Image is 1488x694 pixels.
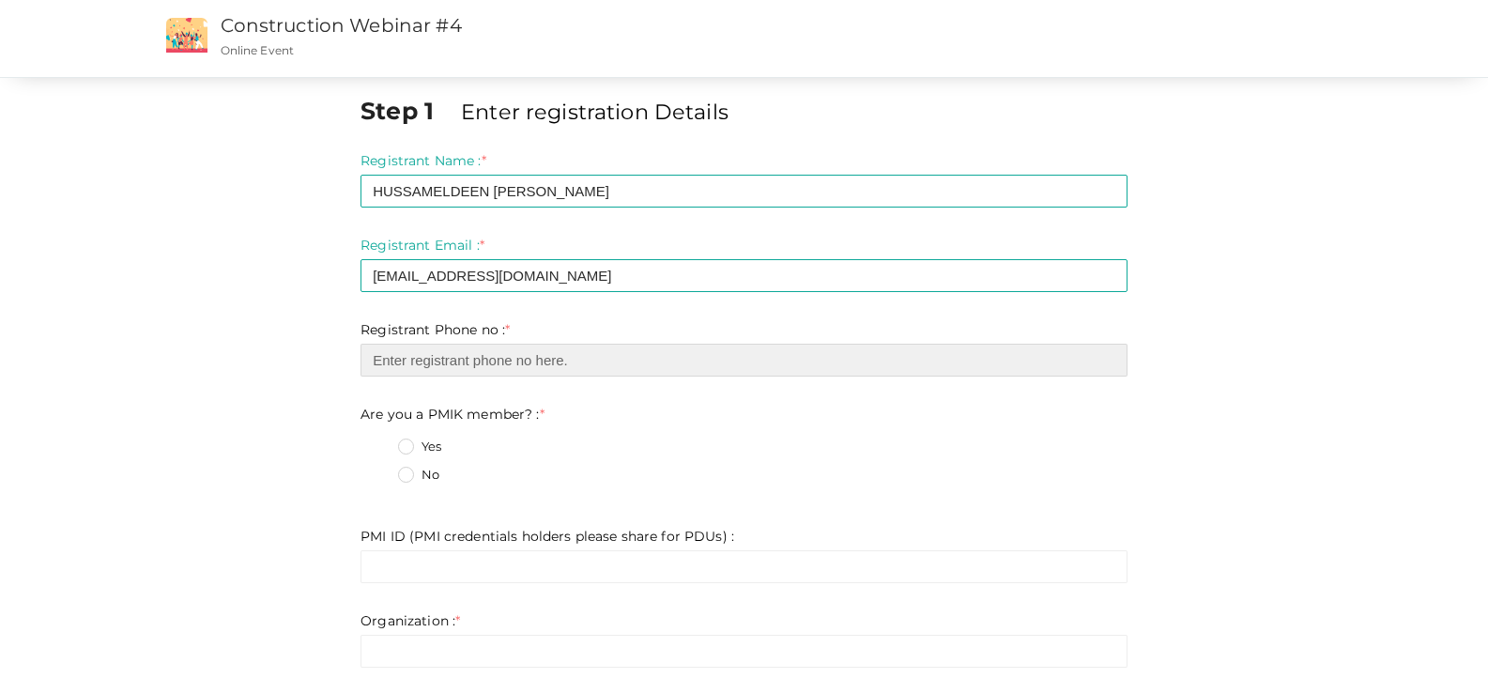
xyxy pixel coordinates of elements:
label: No [398,466,439,485]
label: Registrant Email : [360,236,484,254]
img: event2.png [166,18,207,53]
label: Step 1 [360,94,457,128]
label: Are you a PMIK member? : [360,405,545,424]
label: Enter registration Details [461,97,729,127]
label: Registrant Phone no : [360,320,510,339]
input: Enter registrant email here. [360,259,1128,292]
p: Online Event [221,42,965,58]
a: Construction Webinar #4 [221,14,462,37]
input: Enter registrant name here. [360,175,1128,208]
label: Registrant Name : [360,151,486,170]
input: Enter registrant phone no here. [360,344,1128,377]
label: Organization : [360,611,460,630]
label: Yes [398,438,441,456]
label: PMI ID (PMI credentials holders please share for PDUs) : [360,527,734,546]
